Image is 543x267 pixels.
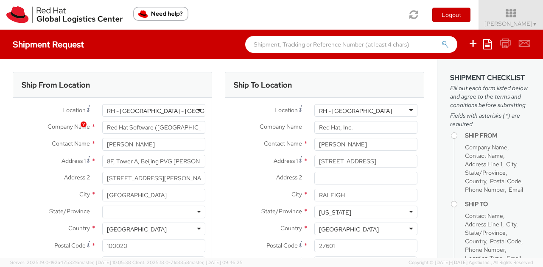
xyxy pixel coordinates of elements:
[79,190,90,198] span: City
[274,106,298,114] span: Location
[484,20,537,28] span: [PERSON_NAME]
[506,160,516,168] span: City
[465,254,503,262] span: Location Type
[274,157,298,165] span: Address 1
[266,242,298,249] span: Postal Code
[264,140,302,147] span: Contact Name
[465,246,505,253] span: Phone Number
[261,207,302,215] span: State/Province
[506,220,516,228] span: City
[260,123,302,130] span: Company Name
[79,259,131,265] span: master, [DATE] 10:05:38
[465,169,506,176] span: State/Province
[189,259,243,265] span: master, [DATE] 09:46:25
[465,186,505,193] span: Phone Number
[62,106,86,114] span: Location
[465,220,502,228] span: Address Line 1
[465,201,530,207] h4: Ship To
[133,7,188,21] button: Need help?
[68,224,90,232] span: Country
[245,36,457,53] input: Shipment, Tracking or Reference Number (at least 4 chars)
[64,173,90,181] span: Address 2
[465,132,530,139] h4: Ship From
[490,177,521,185] span: Postal Code
[13,40,84,49] h4: Shipment Request
[450,74,530,82] h3: Shipment Checklist
[409,259,533,266] span: Copyright © [DATE]-[DATE] Agistix Inc., All Rights Reserved
[52,140,90,147] span: Contact Name
[22,81,90,89] h3: Ship From Location
[132,259,243,265] span: Client: 2025.18.0-71d3358
[465,177,486,185] span: Country
[54,242,86,249] span: Postal Code
[490,237,521,245] span: Postal Code
[276,173,302,181] span: Address 2
[319,208,351,217] div: [US_STATE]
[465,160,502,168] span: Address Line 1
[6,6,123,23] img: rh-logistics-00dfa346123c4ec078e1.svg
[432,8,470,22] button: Logout
[465,237,486,245] span: Country
[465,143,507,151] span: Company Name
[319,225,379,234] div: [GEOGRAPHIC_DATA]
[450,111,530,128] span: Fields with asterisks (*) are required
[507,254,521,262] span: Email
[291,190,302,198] span: City
[49,207,90,215] span: State/Province
[319,107,392,115] div: RH - [GEOGRAPHIC_DATA]
[465,152,503,160] span: Contact Name
[62,157,86,165] span: Address 1
[280,224,302,232] span: Country
[465,212,503,220] span: Contact Name
[532,21,537,28] span: ▼
[450,84,530,109] span: Fill out each form listed below and agree to the terms and conditions before submitting
[10,259,131,265] span: Server: 2025.19.0-192a4753216
[48,123,90,130] span: Company Name
[107,107,245,115] div: RH - [GEOGRAPHIC_DATA] - [GEOGRAPHIC_DATA]
[107,225,167,234] div: [GEOGRAPHIC_DATA]
[465,229,506,237] span: State/Province
[509,186,523,193] span: Email
[234,81,292,89] h3: Ship To Location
